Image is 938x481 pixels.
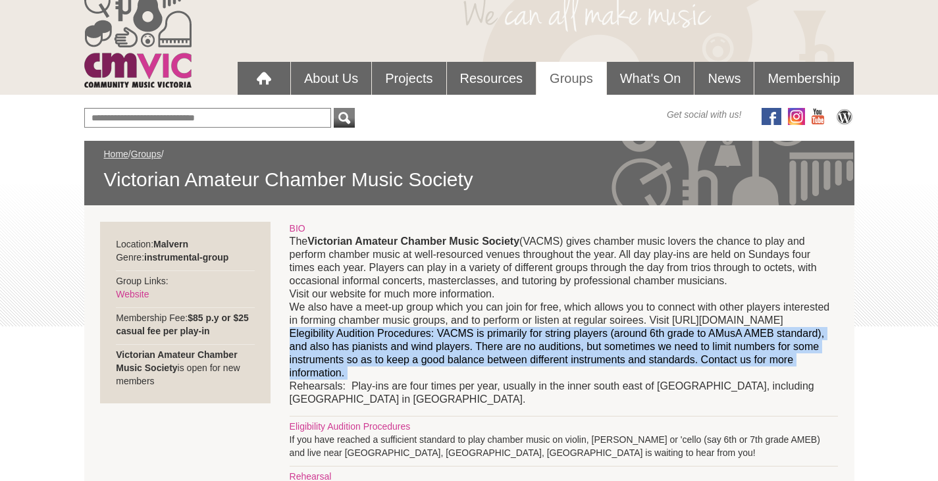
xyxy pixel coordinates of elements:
div: Location: Genre: Group Links: Membership Fee: is open for new members [100,222,271,403]
p: The (VACMS) gives chamber music lovers the chance to play and perform chamber music at well-resou... [290,235,838,406]
a: Projects [372,62,446,95]
div: / / [104,147,835,192]
strong: Victorian Amateur Chamber Music Society [116,349,237,373]
a: About Us [291,62,371,95]
a: Membership [754,62,853,95]
div: Eligibility Audition Procedures [290,420,838,433]
a: Groups [536,62,606,95]
img: icon-instagram.png [788,108,805,125]
a: Home [104,149,128,159]
a: Resources [447,62,536,95]
span: Get social with us! [667,108,742,121]
div: BIO [290,222,838,235]
strong: instrumental-group [144,252,228,263]
a: News [694,62,754,95]
strong: Victorian Amateur Chamber Music Society [307,236,519,247]
strong: $85 p.y or $25 casual fee per play-in [116,313,249,336]
strong: Malvern [153,239,188,249]
img: CMVic Blog [835,108,854,125]
a: Website [116,289,149,299]
a: Groups [131,149,161,159]
a: What's On [607,62,694,95]
span: Victorian Amateur Chamber Music Society [104,167,835,192]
